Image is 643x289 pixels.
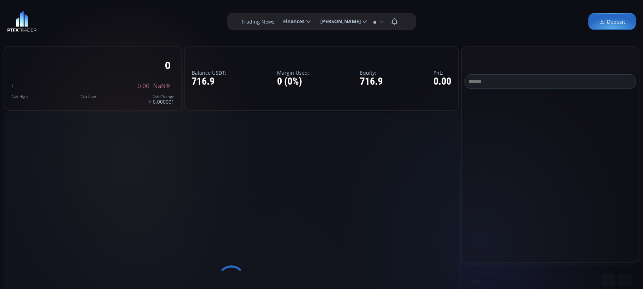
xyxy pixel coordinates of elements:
[241,18,275,25] label: Trading News
[137,83,150,89] span: 0.00
[433,70,451,75] label: PnL:
[360,70,383,75] label: Equity:
[149,95,174,104] div: > 0.000001
[588,13,636,30] a: Deposit
[7,11,37,32] img: LOGO
[192,70,226,75] label: Balance USDT:
[153,83,171,89] span: NaN%
[599,18,625,25] span: Deposit
[433,76,451,87] div: 0.00
[165,60,171,71] div: 0
[11,82,13,90] span: :
[277,70,309,75] label: Margin Used:
[277,76,309,87] div: 0 (0%)
[278,14,305,29] span: Finances
[315,14,361,29] span: [PERSON_NAME]
[360,76,383,87] div: 716.9
[149,95,174,99] div: 24h Change
[11,95,28,99] div: 24h High
[80,95,96,99] div: 24h Low
[192,76,226,87] div: 716.9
